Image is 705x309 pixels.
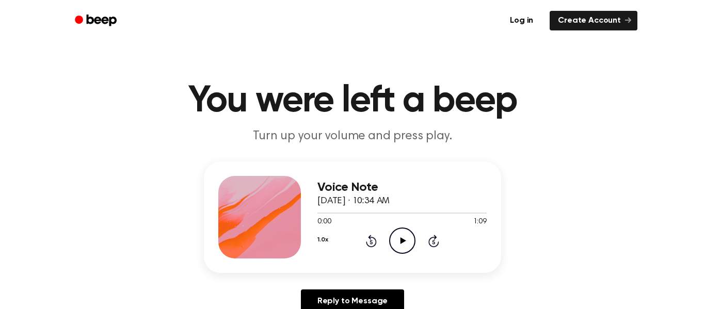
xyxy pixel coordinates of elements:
h1: You were left a beep [88,83,617,120]
a: Log in [500,9,543,32]
button: 1.0x [317,231,328,249]
a: Create Account [550,11,637,30]
h3: Voice Note [317,181,487,194]
span: 1:09 [473,217,487,227]
span: [DATE] · 10:34 AM [317,197,390,206]
p: Turn up your volume and press play. [154,128,551,145]
a: Beep [68,11,126,31]
span: 0:00 [317,217,331,227]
